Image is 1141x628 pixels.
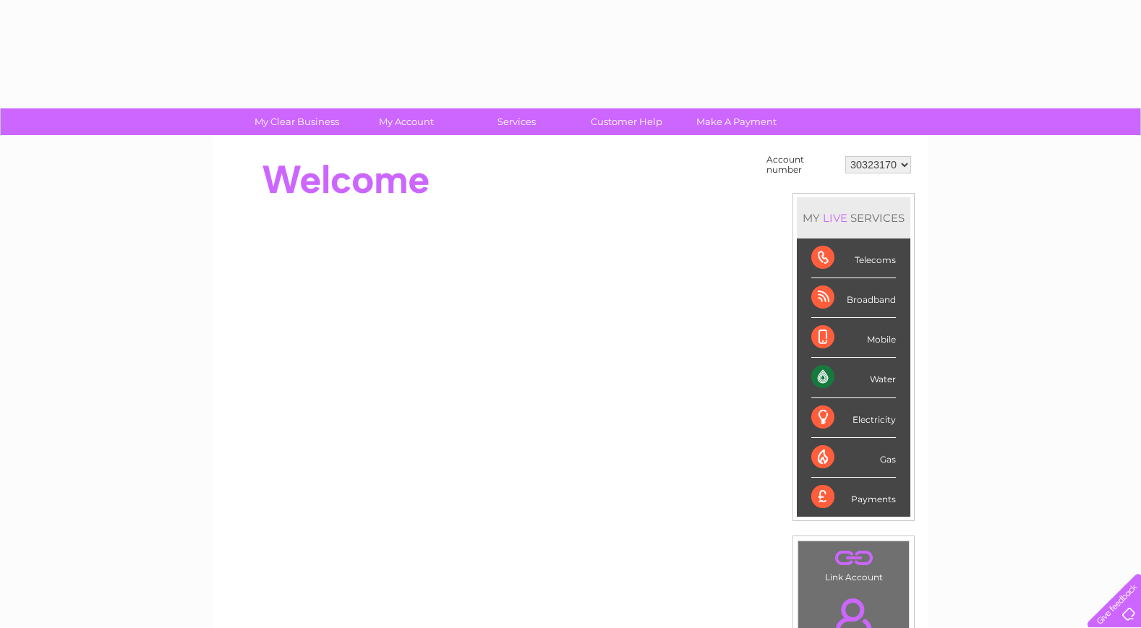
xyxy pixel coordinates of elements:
a: Services [457,108,576,135]
a: . [802,545,905,570]
div: Telecoms [811,238,896,278]
td: Account number [763,151,842,178]
div: Broadband [811,278,896,318]
div: Payments [811,478,896,517]
div: Gas [811,438,896,478]
div: MY SERVICES [797,197,910,238]
td: Link Account [798,541,910,586]
div: Mobile [811,318,896,358]
a: Customer Help [567,108,686,135]
div: Electricity [811,398,896,438]
div: Water [811,358,896,397]
a: My Clear Business [237,108,356,135]
div: LIVE [820,211,850,225]
a: My Account [347,108,466,135]
a: Make A Payment [677,108,796,135]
